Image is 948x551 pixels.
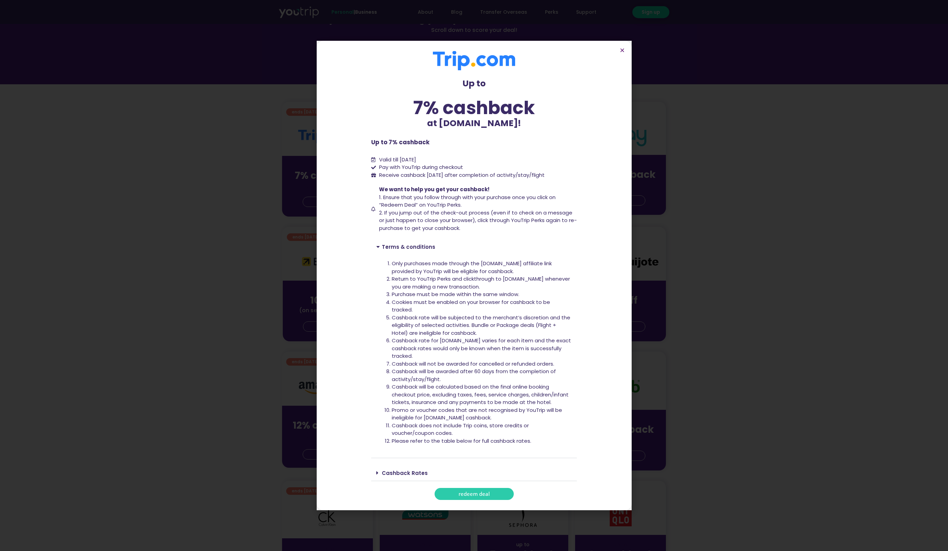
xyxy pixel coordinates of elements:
[435,488,514,500] a: redeem deal
[620,48,625,53] a: Close
[379,156,416,163] span: Valid till [DATE]
[377,163,463,171] span: Pay with YouTrip during checkout
[379,209,577,232] span: 2. If you jump out of the check-out process (even if to check on a message or just happen to clos...
[392,437,572,445] li: Please refer to the table below for full cashback rates.
[392,406,572,422] li: Promo or voucher codes that are not recognised by YouTrip will be ineligible for [DOMAIN_NAME] ca...
[371,117,577,130] p: at [DOMAIN_NAME]!
[392,260,572,275] li: Only purchases made through the [DOMAIN_NAME] affiliate link provided by YouTrip will be eligible...
[392,275,572,291] li: Return to YouTrip Perks and clickthrough to [DOMAIN_NAME] whenever you are making a new transaction.
[371,77,577,90] p: Up to
[371,255,577,458] div: Terms & conditions
[382,243,435,250] a: Terms & conditions
[371,239,577,255] div: Terms & conditions
[392,291,572,298] li: Purchase must be made within the same window.
[392,360,572,368] li: Cashback will not be awarded for cancelled or refunded orders.
[392,314,572,337] li: Cashback rate will be subjected to the merchant’s discretion and the eligibility of selected acti...
[379,194,556,209] span: 1. Ensure that you follow through with your purchase once you click on “Redeem Deal” on YouTrip P...
[371,99,577,117] div: 7% cashback
[392,422,572,437] li: Cashback does not include Trip coins, store credits or voucher/coupon codes.
[371,138,429,146] b: Up to 7% cashback
[392,383,572,406] li: Cashback will be calculated based on the final online booking checkout price, excluding taxes, fe...
[379,186,489,193] span: We want to help you get your cashback!
[392,298,572,314] li: Cookies must be enabled on your browser for cashback to be tracked.
[392,368,572,383] li: Cashback will be awarded after 60 days from the completion of activity/stay/flight.
[459,491,490,497] span: redeem deal
[371,465,577,481] div: Cashback Rates
[392,337,572,360] li: Cashback rate for [DOMAIN_NAME] varies for each item and the exact cashback rates would only be k...
[379,171,545,179] span: Receive cashback [DATE] after completion of activity/stay/flight
[382,469,428,477] a: Cashback Rates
